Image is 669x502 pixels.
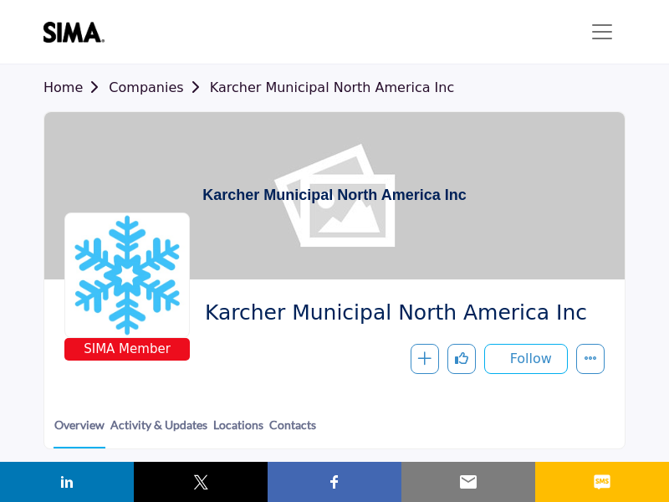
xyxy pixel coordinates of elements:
img: facebook sharing button [324,472,345,492]
button: More details [576,344,605,374]
a: Home [43,79,109,95]
a: Contacts [268,416,317,447]
img: sms sharing button [592,472,612,492]
img: email sharing button [458,472,478,492]
a: Overview [54,416,105,448]
button: Toggle navigation [579,15,626,49]
span: Karcher Municipal North America Inc [205,300,592,327]
button: Follow [484,344,568,374]
button: Like [447,344,476,374]
h1: Karcher Municipal North America Inc [202,112,466,279]
img: linkedin sharing button [57,472,77,492]
a: Companies [109,79,209,95]
img: twitter sharing button [191,472,211,492]
span: SIMA Member [68,340,186,359]
img: site Logo [43,22,113,43]
a: Karcher Municipal North America Inc [210,79,455,95]
a: Activity & Updates [110,416,208,447]
a: Locations [212,416,264,447]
